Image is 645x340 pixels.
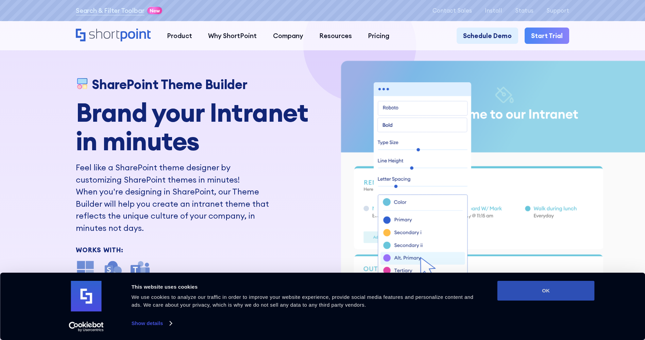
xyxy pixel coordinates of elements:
[76,186,276,234] p: When you're designing in SharePoint, our Theme Builder will help you create an intranet theme tha...
[311,28,360,44] a: Resources
[71,281,102,311] img: logo
[159,28,200,44] a: Product
[76,260,95,279] img: microsoft office icon
[200,28,265,44] a: Why ShortPoint
[103,260,123,279] img: SharePoint icon
[265,28,311,44] a: Company
[132,294,474,308] span: We use cookies to analyze our traffic in order to improve your website experience, provide social...
[56,322,116,332] a: Usercentrics Cookiebot - opens in a new window
[319,31,352,40] div: Resources
[132,283,482,291] div: This website uses cookies
[368,31,389,40] div: Pricing
[515,7,533,14] a: Status
[208,31,257,40] div: Why ShortPoint
[132,318,172,328] a: Show details
[360,28,397,44] a: Pricing
[76,247,318,253] div: Works With:
[273,31,303,40] div: Company
[76,96,308,157] strong: Brand your Intranet in minutes
[497,281,595,301] button: OK
[76,6,145,15] a: Search & Filter Toolbar
[76,161,276,186] h2: Feel like a SharePoint theme designer by customizing SharePoint themes in minutes!
[76,29,151,42] a: Home
[485,7,502,14] a: Install
[131,260,150,279] img: microsoft teams icon
[432,7,472,14] a: Contact Sales
[525,28,569,44] a: Start Trial
[167,31,192,40] div: Product
[92,77,247,92] h1: SharePoint Theme Builder
[546,7,569,14] a: Support
[457,28,518,44] a: Schedule Demo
